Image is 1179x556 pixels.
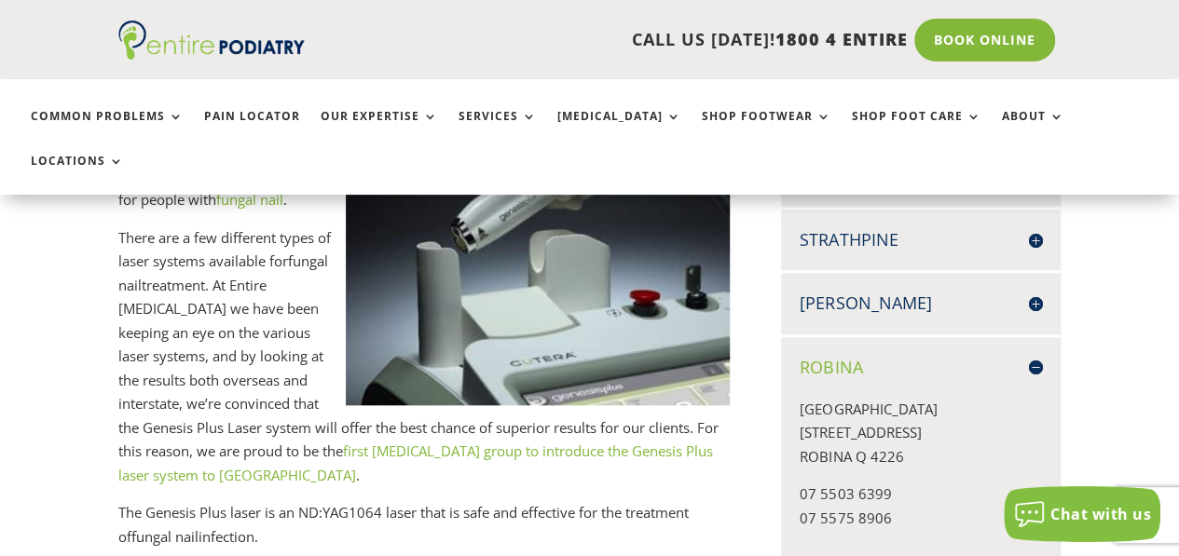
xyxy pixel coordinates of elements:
[800,356,1042,379] h4: Robina
[459,110,537,150] a: Services
[204,110,300,150] a: Pain Locator
[216,190,283,209] a: fungal nail
[852,110,981,150] a: Shop Foot Care
[118,251,328,294] keyword: fungal nail
[321,110,438,150] a: Our Expertise
[1002,110,1064,150] a: About
[136,527,199,546] keyword: fungal nail
[914,19,1055,61] a: Book Online
[31,155,124,195] a: Locations
[31,110,184,150] a: Common Problems
[1050,504,1151,524] span: Chat with us
[800,398,1042,483] p: [GEOGRAPHIC_DATA] [STREET_ADDRESS] ROBINA Q 4226
[557,110,681,150] a: [MEDICAL_DATA]
[118,226,730,502] p: There are a few different types of laser systems available for treatment. At Entire [MEDICAL_DATA...
[800,482,1042,544] p: 07 5503 6399 07 5575 8906
[118,45,305,63] a: Entire Podiatry
[800,292,1042,315] h4: [PERSON_NAME]
[800,228,1042,251] h4: Strathpine
[346,117,730,405] img: Genesis-Plus-Laser
[118,441,713,484] a: first [MEDICAL_DATA] group to introduce the Genesis Plus laser system to [GEOGRAPHIC_DATA]
[118,117,730,226] p: [MEDICAL_DATA] is an exciting new technology that improves the available treatment options for pe...
[330,28,908,52] p: CALL US [DATE]!
[775,28,908,50] span: 1800 4 ENTIRE
[118,20,305,60] img: logo (1)
[702,110,831,150] a: Shop Footwear
[1004,486,1160,542] button: Chat with us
